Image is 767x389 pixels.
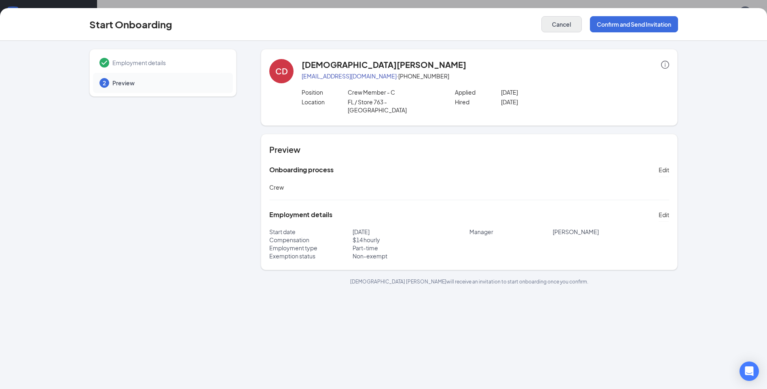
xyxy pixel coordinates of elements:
[353,236,469,244] p: $ 14 hourly
[302,72,397,80] a: [EMAIL_ADDRESS][DOMAIN_NAME]
[269,244,353,252] p: Employment type
[112,79,225,87] span: Preview
[740,362,759,381] div: Open Intercom Messenger
[348,98,439,114] p: FL / Store 763 - [GEOGRAPHIC_DATA]
[302,72,669,80] p: · [PHONE_NUMBER]
[661,61,669,69] span: info-circle
[541,16,582,32] button: Cancel
[269,210,332,219] h5: Employment details
[553,228,670,236] p: [PERSON_NAME]
[261,278,678,285] p: [DEMOGRAPHIC_DATA] [PERSON_NAME] will receive an invitation to start onboarding once you confirm.
[590,16,678,32] button: Confirm and Send Invitation
[269,228,353,236] p: Start date
[469,228,553,236] p: Manager
[269,144,669,155] h4: Preview
[269,252,353,260] p: Exemption status
[103,79,106,87] span: 2
[659,211,669,219] span: Edit
[455,88,501,96] p: Applied
[353,252,469,260] p: Non-exempt
[269,165,334,174] h5: Onboarding process
[353,228,469,236] p: [DATE]
[269,236,353,244] p: Compensation
[659,166,669,174] span: Edit
[353,244,469,252] p: Part-time
[99,58,109,68] svg: Checkmark
[275,66,288,77] div: CD
[501,88,593,96] p: [DATE]
[501,98,593,106] p: [DATE]
[89,17,172,31] h3: Start Onboarding
[659,163,669,176] button: Edit
[302,59,466,70] h4: [DEMOGRAPHIC_DATA][PERSON_NAME]
[302,88,348,96] p: Position
[302,98,348,106] p: Location
[659,208,669,221] button: Edit
[112,59,225,67] span: Employment details
[269,184,284,191] span: Crew
[348,88,439,96] p: Crew Member - C
[455,98,501,106] p: Hired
